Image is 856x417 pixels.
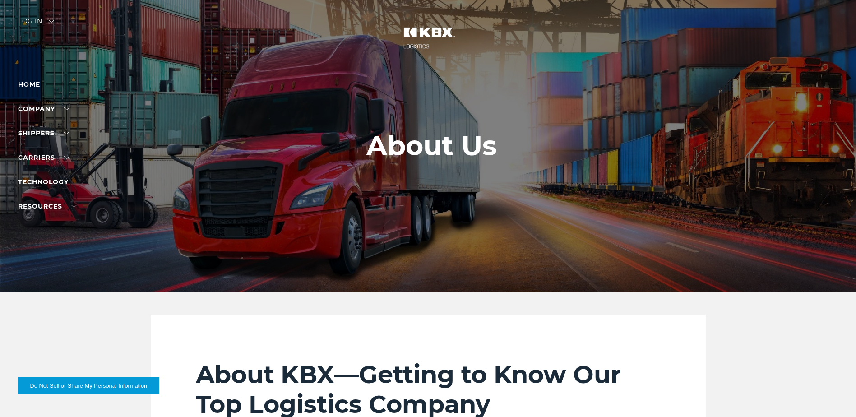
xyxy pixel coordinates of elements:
[18,377,159,394] button: Do Not Sell or Share My Personal Information
[49,20,54,23] img: arrow
[394,18,462,58] img: kbx logo
[18,18,54,31] div: Log in
[18,178,69,186] a: Technology
[18,129,69,137] a: SHIPPERS
[18,80,40,88] a: Home
[18,202,77,210] a: RESOURCES
[18,105,69,113] a: Company
[366,130,497,161] h1: About Us
[18,153,69,162] a: Carriers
